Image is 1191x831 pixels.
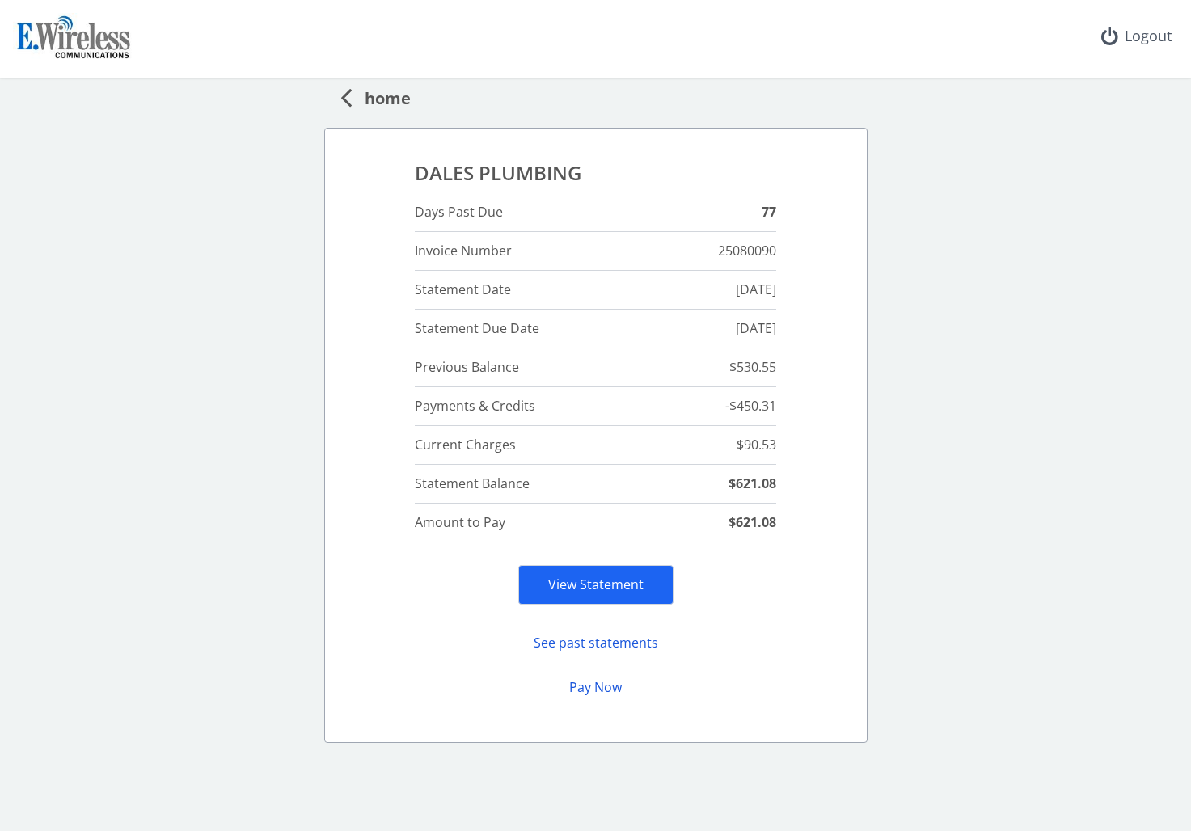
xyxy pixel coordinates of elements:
td: $621.08 [656,465,776,504]
td: Amount to Pay [415,504,655,542]
td: 25080090 [656,232,776,271]
td: $530.55 [656,348,776,387]
td: Previous Balance [415,348,655,387]
td: Payments & Credits [415,387,655,426]
td: -$450.31 [656,387,776,426]
td: [DATE] [656,310,776,348]
td: Statement Balance [415,465,655,504]
td: 77 [656,193,776,232]
button: See past statements [518,627,674,659]
td: Statement Due Date [415,310,655,348]
button: Pay Now [518,672,674,703]
td: Invoice Number [415,232,655,271]
td: [DATE] [656,271,776,310]
td: Statement Date [415,271,655,310]
td: $621.08 [656,504,776,542]
td: DALES PLUMBING [415,154,775,193]
td: Current Charges [415,426,655,465]
td: $90.53 [656,426,776,465]
span: home [352,81,411,111]
td: Days Past Due [415,193,655,232]
div: View Statement [518,565,674,605]
a: View Statement [548,576,644,593]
